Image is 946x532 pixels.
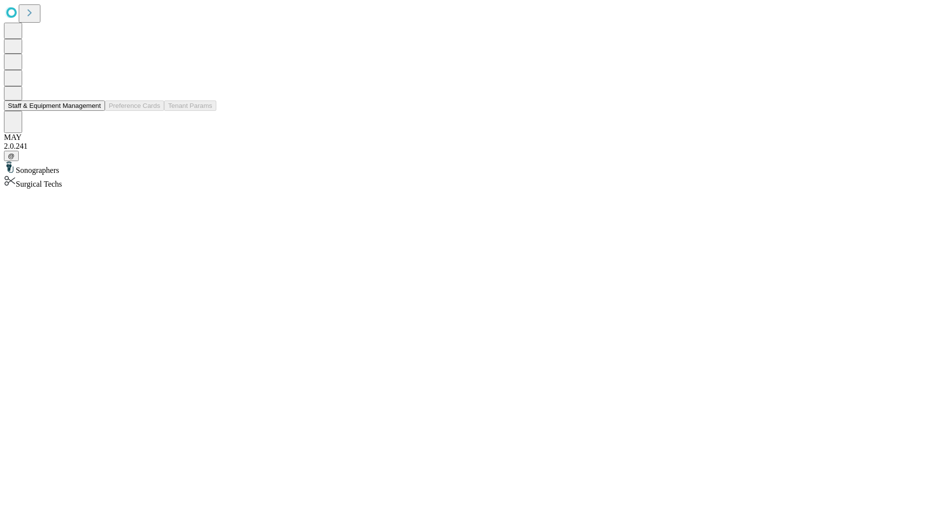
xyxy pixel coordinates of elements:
[4,100,105,111] button: Staff & Equipment Management
[4,175,942,189] div: Surgical Techs
[4,133,942,142] div: MAY
[105,100,164,111] button: Preference Cards
[8,152,15,160] span: @
[4,161,942,175] div: Sonographers
[164,100,216,111] button: Tenant Params
[4,142,942,151] div: 2.0.241
[4,151,19,161] button: @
